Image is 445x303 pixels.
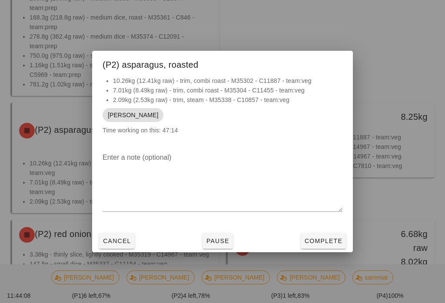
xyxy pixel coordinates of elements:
[113,86,342,95] li: 7.01kg (8.49kg raw) - trim, combi roast - M35304 - C11455 - team:veg
[92,51,353,76] div: (P2) asparagus, roasted
[206,237,229,244] span: Pause
[113,95,342,105] li: 2.09kg (2.53kg raw) - trim, steam - M35338 - C10857 - team:veg
[103,237,131,244] span: Cancel
[108,108,158,122] span: [PERSON_NAME]
[304,237,342,244] span: Complete
[99,233,135,249] button: Cancel
[92,76,353,144] div: Time working on this: 47:14
[301,233,346,249] button: Complete
[113,76,342,86] li: 10.26kg (12.41kg raw) - trim, combi roast - M35302 - C11887 - team:veg
[203,233,233,249] button: Pause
